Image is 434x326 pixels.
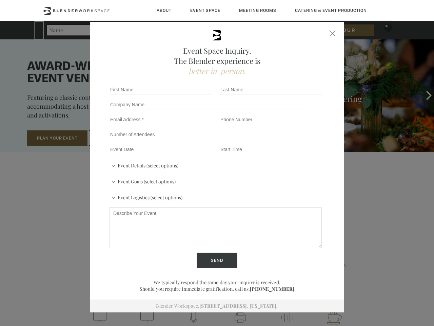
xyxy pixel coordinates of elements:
input: Email Address * [110,115,212,124]
h2: Event Space Inquiry. The Blender experience is [107,46,327,76]
input: First Name [110,85,212,94]
input: Phone Number [220,115,322,124]
a: [STREET_ADDRESS]. [US_STATE]. [199,303,278,309]
p: Should you require immediate gratification, call us. [107,286,327,292]
input: Number of Attendees [110,130,212,139]
input: Event Date [110,145,212,154]
span: Event Logistics (select options) [110,192,184,202]
div: Blender Workspace. [90,300,344,312]
span: better in-person. [189,66,246,76]
span: Event Details (select options) [110,160,180,170]
input: Send [197,253,237,268]
input: Start Time [220,145,322,154]
a: [PHONE_NUMBER] [250,286,294,292]
input: Company Name [110,100,311,109]
span: Event Goals (select options) [110,176,177,186]
p: We typically respond the same day your inquiry is received. [107,279,327,286]
input: Last Name [220,85,322,94]
iframe: Chat Widget [312,239,434,326]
